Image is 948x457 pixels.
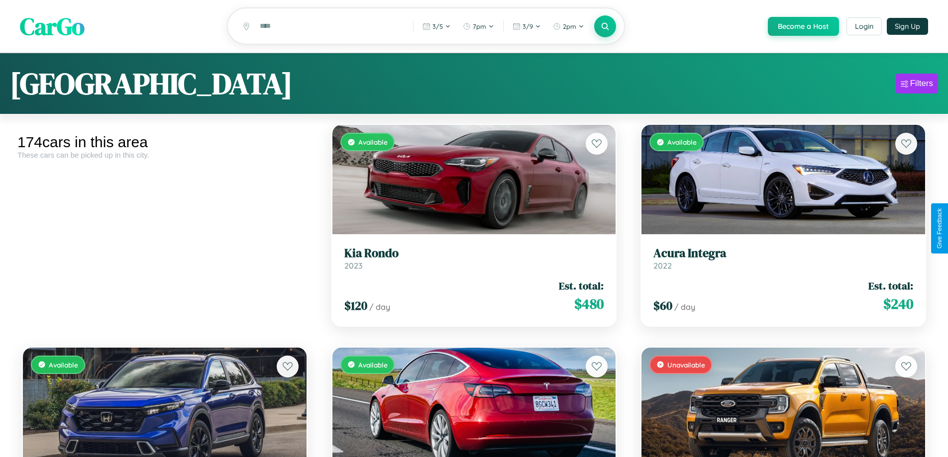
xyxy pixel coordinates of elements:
[473,22,486,30] span: 7pm
[883,294,913,314] span: $ 240
[887,18,928,35] button: Sign Up
[358,138,388,146] span: Available
[653,246,913,271] a: Acura Integra2022
[20,10,85,43] span: CarGo
[432,22,443,30] span: 3 / 5
[653,246,913,261] h3: Acura Integra
[768,17,839,36] button: Become a Host
[868,278,913,293] span: Est. total:
[574,294,604,314] span: $ 480
[523,22,533,30] span: 3 / 9
[358,361,388,369] span: Available
[548,18,589,34] button: 2pm
[344,261,362,271] span: 2023
[667,361,705,369] span: Unavailable
[896,74,938,93] button: Filters
[17,151,312,159] div: These cars can be picked up in this city.
[563,22,576,30] span: 2pm
[458,18,499,34] button: 7pm
[846,17,882,35] button: Login
[508,18,546,34] button: 3/9
[653,261,672,271] span: 2022
[936,208,943,249] div: Give Feedback
[910,79,933,89] div: Filters
[369,302,390,312] span: / day
[17,134,312,151] div: 174 cars in this area
[674,302,695,312] span: / day
[49,361,78,369] span: Available
[667,138,697,146] span: Available
[653,297,672,314] span: $ 60
[344,246,604,271] a: Kia Rondo2023
[10,63,293,104] h1: [GEOGRAPHIC_DATA]
[344,246,604,261] h3: Kia Rondo
[418,18,456,34] button: 3/5
[344,297,367,314] span: $ 120
[559,278,604,293] span: Est. total:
